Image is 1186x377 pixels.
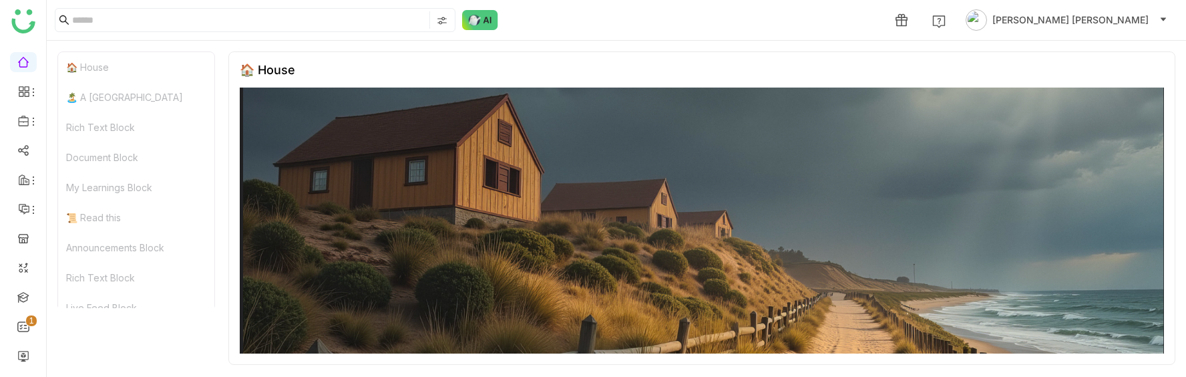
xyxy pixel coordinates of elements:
[58,142,214,172] div: Document Block
[29,314,34,328] p: 1
[437,15,447,26] img: search-type.svg
[58,293,214,323] div: Live Feed Block
[58,233,214,263] div: Announcements Block
[966,9,987,31] img: avatar
[58,112,214,142] div: Rich Text Block
[58,172,214,203] div: My Learnings Block
[58,263,214,293] div: Rich Text Block
[58,203,214,233] div: 📜 Read this
[11,9,35,33] img: logo
[58,52,214,82] div: 🏠 House
[963,9,1170,31] button: [PERSON_NAME] [PERSON_NAME]
[462,10,498,30] img: ask-buddy-normal.svg
[58,82,214,112] div: 🏝️ A [GEOGRAPHIC_DATA]
[932,15,946,28] img: help.svg
[992,13,1149,27] span: [PERSON_NAME] [PERSON_NAME]
[26,316,37,326] nz-badge-sup: 1
[240,63,295,77] div: 🏠 House
[240,88,1164,354] img: 68553b2292361c547d91f02a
